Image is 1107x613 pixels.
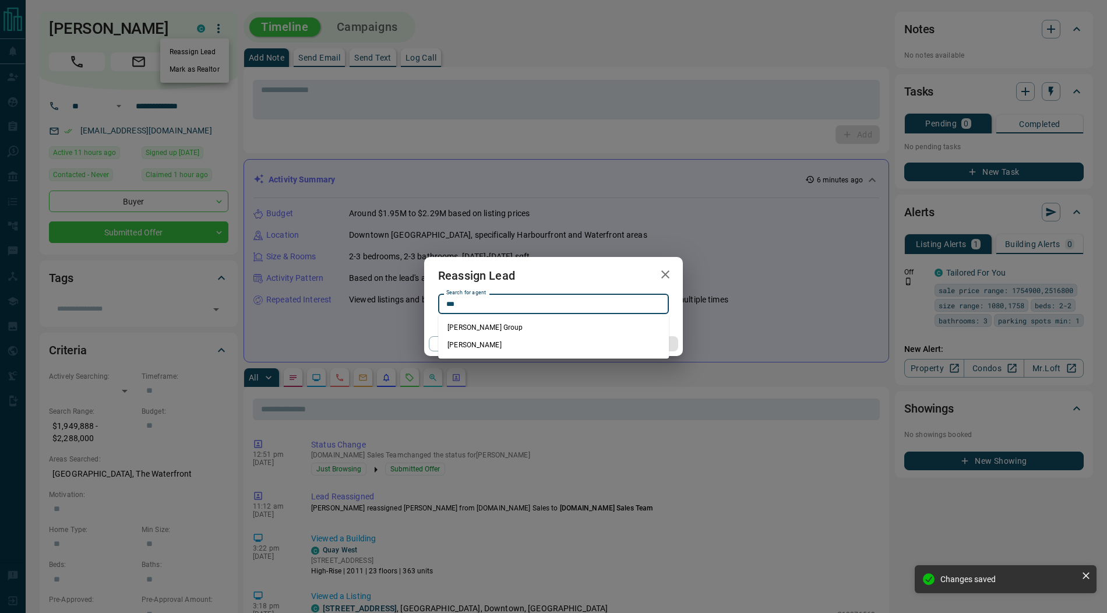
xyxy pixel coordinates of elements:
li: [PERSON_NAME] Group [438,319,669,336]
div: Changes saved [940,575,1077,584]
button: Cancel [429,336,528,351]
h2: Reassign Lead [424,257,529,294]
li: [PERSON_NAME] [438,336,669,354]
label: Search for agent [446,289,486,297]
